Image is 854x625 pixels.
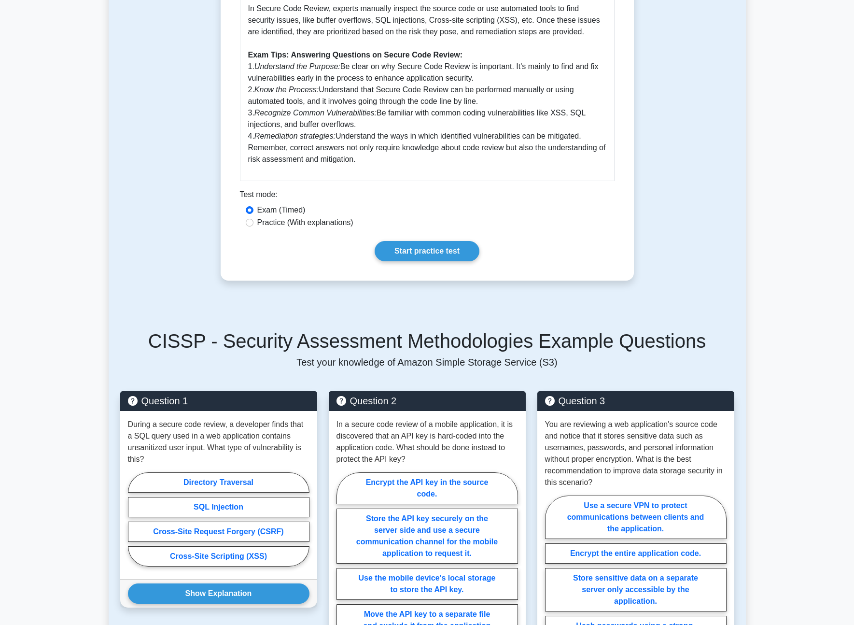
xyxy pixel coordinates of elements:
[128,395,309,407] h5: Question 1
[545,496,727,539] label: Use a secure VPN to protect communications between clients and the application.
[375,241,479,261] a: Start practice test
[128,419,309,465] p: During a secure code review, a developer finds that a SQL query used in a web application contain...
[128,497,309,517] label: SQL Injection
[128,522,309,542] label: Cross-Site Request Forgery (CSRF)
[128,583,309,604] button: Show Explanation
[336,509,518,564] label: Store the API key securely on the server side and use a secure communication channel for the mobi...
[336,419,518,465] p: In a secure code review of a mobile application, it is discovered that an API key is hard-coded i...
[545,395,727,407] h5: Question 3
[336,395,518,407] h5: Question 2
[257,204,306,216] label: Exam (Timed)
[254,85,319,94] i: Know the Process:
[128,546,309,567] label: Cross-Site Scripting (XSS)
[336,472,518,504] label: Encrypt the API key in the source code.
[240,189,615,204] div: Test mode:
[254,132,336,140] i: Remediation strategies:
[120,329,734,353] h5: CISSP - Security Assessment Methodologies Example Questions
[545,419,727,488] p: You are reviewing a web application's source code and notice that it stores sensitive data such a...
[254,109,377,117] i: Recognize Common Vulnerabilities:
[545,568,727,611] label: Store sensitive data on a separate server only accessible by the application.
[128,472,309,493] label: Directory Traversal
[248,51,463,59] b: Exam Tips: Answering Questions on Secure Code Review:
[545,543,727,564] label: Encrypt the entire application code.
[336,568,518,600] label: Use the mobile device's local storage to store the API key.
[120,356,734,368] p: Test your knowledge of Amazon Simple Storage Service (S3)
[257,217,353,228] label: Practice (With explanations)
[254,62,340,71] i: Understand the Purpose:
